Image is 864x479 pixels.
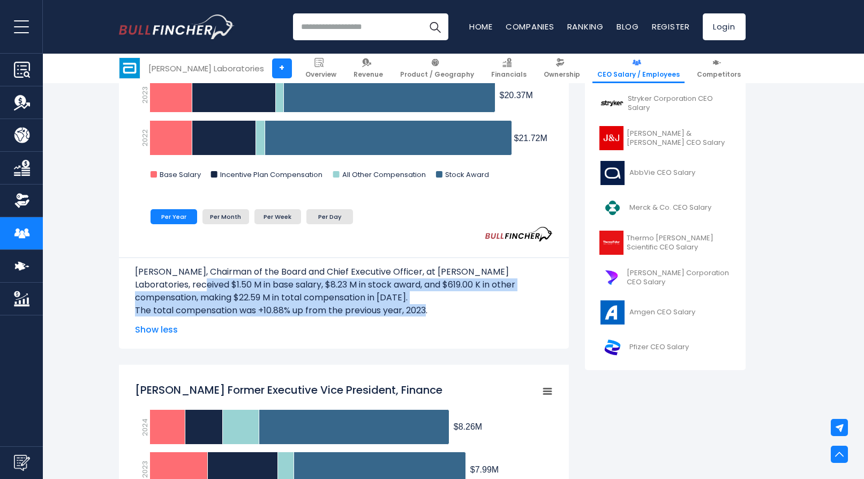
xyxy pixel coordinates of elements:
[272,58,292,78] a: +
[599,91,625,115] img: SYK logo
[593,89,738,118] a: Stryker Corporation CEO Salary
[140,86,150,104] text: 2023
[349,54,388,83] a: Revenue
[627,269,731,287] span: [PERSON_NAME] Corporation CEO Salary
[599,231,623,255] img: TMO logo
[202,209,249,224] li: Per Month
[470,465,498,474] tspan: $7.99M
[151,209,197,224] li: Per Year
[629,343,689,352] span: Pfizer CEO Salary
[627,129,731,148] span: [PERSON_NAME] & [PERSON_NAME] CEO Salary
[254,209,301,224] li: Per Week
[629,168,695,178] span: AbbVie CEO Salary
[629,203,711,212] span: Merck & Co. CEO Salary
[135,304,553,317] p: The total compensation was +10.88% up from the previous year, 2023.
[599,161,626,185] img: ABBV logo
[652,21,690,32] a: Register
[599,196,626,220] img: MRK logo
[220,170,322,180] text: Incentive Plan Compensation
[14,193,30,209] img: Ownership
[140,418,150,436] text: 2024
[567,21,604,32] a: Ranking
[593,123,738,153] a: [PERSON_NAME] & [PERSON_NAME] CEO Salary
[629,308,695,317] span: Amgen CEO Salary
[506,21,554,32] a: Companies
[453,422,482,431] tspan: $8.26M
[593,263,738,292] a: [PERSON_NAME] Corporation CEO Salary
[354,70,383,79] span: Revenue
[593,193,738,223] a: Merck & Co. CEO Salary
[627,234,731,252] span: Thermo [PERSON_NAME] Scientific CEO Salary
[445,170,489,180] text: Stock Award
[305,70,336,79] span: Overview
[703,13,746,40] a: Login
[140,129,150,146] text: 2022
[342,170,425,180] text: All Other Compensation
[469,21,493,32] a: Home
[599,266,623,290] img: DHR logo
[119,58,140,78] img: ABT logo
[119,14,235,39] img: Bullfincher logo
[697,70,741,79] span: Competitors
[160,170,201,180] text: Base Salary
[119,14,234,39] a: Go to homepage
[400,70,474,79] span: Product / Geography
[692,54,746,83] a: Competitors
[300,54,341,83] a: Overview
[599,335,626,359] img: PFE logo
[135,3,553,190] svg: Robert B. Ford, Chairman of the Board and Chief Executive Officer
[593,228,738,257] a: Thermo [PERSON_NAME] Scientific CEO Salary
[148,62,264,75] div: [PERSON_NAME] Laboratories
[593,158,738,188] a: AbbVie CEO Salary
[486,54,531,83] a: Financials
[422,13,448,40] button: Search
[491,70,527,79] span: Financials
[514,134,547,143] tspan: $21.72M
[617,21,639,32] a: Blog
[135,266,553,304] p: [PERSON_NAME], Chairman of the Board and Chief Executive Officer, at [PERSON_NAME] Laboratories, ...
[140,461,150,478] text: 2023
[306,209,353,224] li: Per Day
[599,126,623,150] img: JNJ logo
[499,91,532,100] tspan: $20.37M
[628,94,731,113] span: Stryker Corporation CEO Salary
[395,54,479,83] a: Product / Geography
[599,300,626,325] img: AMGN logo
[592,54,685,83] a: CEO Salary / Employees
[593,333,738,362] a: Pfizer CEO Salary
[544,70,580,79] span: Ownership
[539,54,585,83] a: Ownership
[597,70,680,79] span: CEO Salary / Employees
[593,298,738,327] a: Amgen CEO Salary
[135,382,442,397] tspan: [PERSON_NAME] Former Executive Vice President, Finance
[135,323,553,336] span: Show less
